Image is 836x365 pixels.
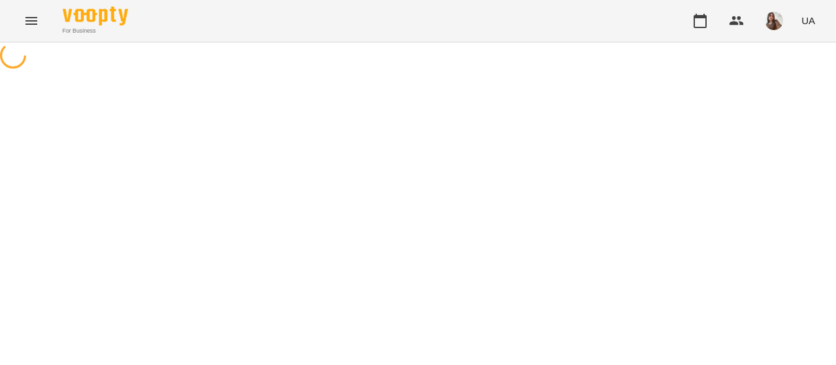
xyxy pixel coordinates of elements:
button: UA [796,8,820,33]
button: Menu [16,5,47,37]
img: e785d2f60518c4d79e432088573c6b51.jpg [765,12,783,30]
img: Voopty Logo [63,7,128,25]
span: For Business [63,27,128,35]
span: UA [801,14,815,27]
